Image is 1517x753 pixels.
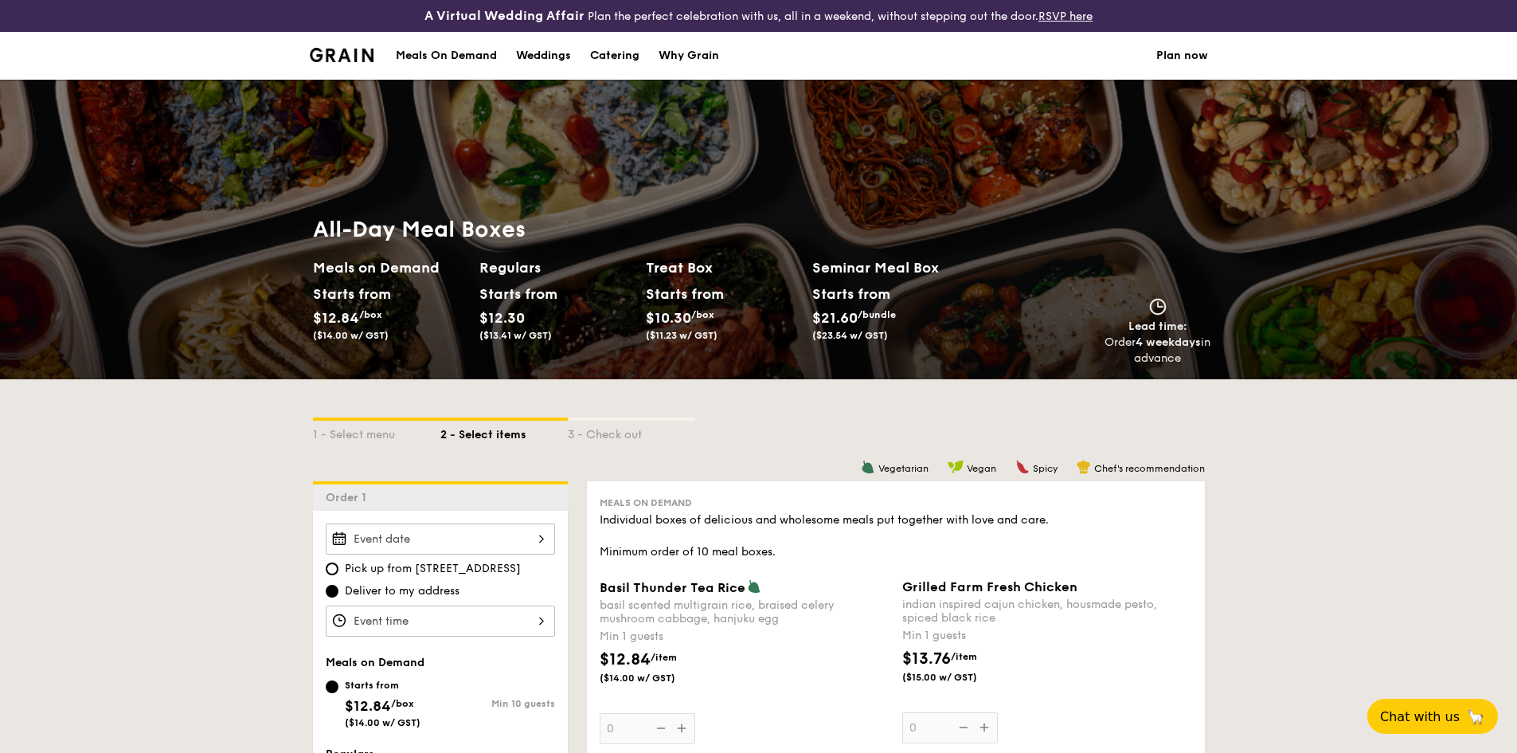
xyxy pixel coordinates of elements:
span: ($15.00 w/ GST) [902,671,1011,684]
h2: Regulars [479,257,633,279]
span: Pick up from [STREET_ADDRESS] [345,561,521,577]
div: Why Grain [659,32,719,80]
span: /bundle [858,309,896,320]
span: Basil Thunder Tea Rice [600,580,745,595]
img: icon-clock.2db775ea.svg [1146,298,1170,316]
div: Starts from [646,282,717,306]
h1: All-Day Meal Boxes [313,215,979,244]
span: Meals on Demand [326,656,424,669]
div: Plan the perfect celebration with us, all in a weekend, without stepping out the door. [300,6,1218,25]
span: $13.76 [902,649,951,669]
div: Starts from [812,282,889,306]
span: $10.30 [646,309,691,327]
div: Starts from [345,679,420,692]
a: RSVP here [1038,10,1093,23]
div: Weddings [516,32,571,80]
div: Catering [590,32,639,80]
span: /box [391,698,414,709]
div: indian inspired cajun chicken, housmade pesto, spiced black rice [902,598,1192,625]
h4: A Virtual Wedding Affair [424,6,585,25]
a: Why Grain [649,32,729,80]
div: 3 - Check out [568,421,695,443]
a: Catering [581,32,649,80]
img: icon-spicy.37a8142b.svg [1015,460,1030,474]
div: Individual boxes of delicious and wholesome meals put together with love and care. Minimum order ... [600,512,1192,560]
input: Deliver to my address [326,585,338,598]
div: 2 - Select items [440,421,568,443]
span: /item [651,652,677,663]
span: Chef's recommendation [1094,463,1205,474]
input: Event time [326,606,555,637]
img: icon-chef-hat.a58ddaea.svg [1077,460,1091,474]
span: Deliver to my address [345,583,459,599]
img: icon-vegetarian.fe4039eb.svg [861,460,875,474]
div: Min 10 guests [440,698,555,709]
span: ($14.00 w/ GST) [600,672,708,684]
img: icon-vegetarian.fe4039eb.svg [747,579,761,594]
span: Order 1 [326,491,373,504]
span: Vegetarian [878,463,929,474]
div: Starts from [479,282,550,306]
a: Weddings [506,32,581,80]
span: ($14.00 w/ GST) [345,717,420,728]
span: ($23.54 w/ GST) [812,330,888,341]
strong: 4 weekdays [1136,335,1201,349]
div: 1 - Select menu [313,421,440,443]
span: 🦙 [1466,708,1485,726]
img: Grain [310,48,374,62]
span: ($13.41 w/ GST) [479,330,552,341]
span: $12.84 [345,697,391,715]
span: $12.30 [479,309,525,327]
h2: Seminar Meal Box [812,257,979,279]
span: /box [359,309,382,320]
div: Order in advance [1105,335,1211,367]
input: Pick up from [STREET_ADDRESS] [326,563,338,575]
a: Logotype [310,48,374,62]
span: $12.84 [313,309,359,327]
span: Grilled Farm Fresh Chicken [902,579,1077,594]
span: Lead time: [1128,320,1187,333]
a: Plan now [1156,32,1208,80]
span: /box [691,309,714,320]
div: Meals On Demand [396,32,497,80]
span: Vegan [967,463,996,474]
h2: Treat Box [646,257,800,279]
span: ($14.00 w/ GST) [313,330,389,341]
span: Chat with us [1380,709,1460,724]
div: Starts from [313,282,384,306]
img: icon-vegan.f8ff3823.svg [948,460,964,474]
input: Starts from$12.84/box($14.00 w/ GST)Min 10 guests [326,680,338,693]
a: Meals On Demand [386,32,506,80]
div: Min 1 guests [600,629,889,645]
span: $21.60 [812,309,858,327]
span: /item [951,651,977,662]
span: $12.84 [600,650,651,669]
div: Min 1 guests [902,628,1192,644]
div: basil scented multigrain rice, braised celery mushroom cabbage, hanjuku egg [600,598,889,626]
input: Event date [326,524,555,555]
span: Spicy [1033,463,1058,474]
button: Chat with us🦙 [1367,699,1498,734]
span: Meals on Demand [600,497,692,508]
span: ($11.23 w/ GST) [646,330,717,341]
h2: Meals on Demand [313,257,467,279]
